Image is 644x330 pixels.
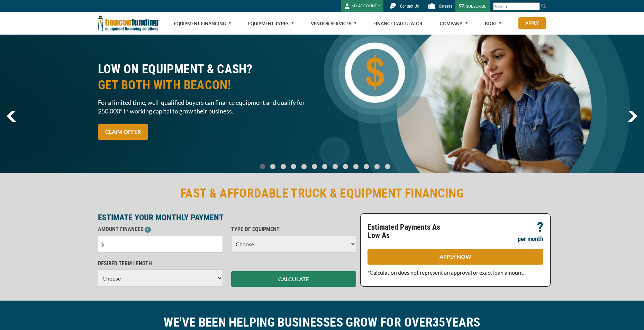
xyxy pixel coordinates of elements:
[362,164,371,169] a: Go To Slide 10
[7,111,16,122] img: Left Navigator
[98,12,160,35] img: Beacon Funding Corporation logo
[368,249,543,265] a: APPLY NOW
[311,12,356,35] a: Vendor Services
[493,2,540,10] input: Search
[320,164,329,169] a: Go To Slide 6
[174,12,231,35] a: Equipment Financing
[98,213,356,222] p: ESTIMATE YOUR MONTHLY PAYMENT
[537,223,543,231] p: ?
[98,61,318,93] h2: LOW ON EQUIPMENT & CASH?
[352,164,360,169] a: Go To Slide 9
[533,4,538,9] a: Clear search text
[341,164,350,169] a: Go To Slide 8
[439,4,452,9] span: Careers
[98,98,318,116] span: For a limited time, well-qualified buyers can finance equipment and qualify for $50,000* in worki...
[231,225,356,233] p: TYPE OF EQUIPMENT
[269,164,277,169] a: Go To Slide 1
[400,4,419,9] span: Contact Us
[383,164,392,169] a: Go To Slide 12
[628,111,637,122] a: next
[433,315,445,330] span: 35
[258,164,266,169] a: Go To Slide 0
[440,12,468,35] a: Company
[331,164,339,169] a: Go To Slide 7
[231,271,356,287] button: CALCULATE
[98,77,318,93] span: GET BOTH WITH BEACON!
[518,235,543,243] p: per month
[518,17,546,29] a: Apply
[98,235,223,253] input: $
[541,3,546,9] img: Search
[289,164,298,169] a: Go To Slide 3
[373,12,423,35] a: Finance Calculator
[98,259,223,268] p: DESIRED TERM LENGTH
[300,164,308,169] a: Go To Slide 4
[279,164,287,169] a: Go To Slide 2
[7,111,16,122] a: previous
[368,223,451,240] p: Estimated Payments As Low As
[373,164,381,169] a: Go To Slide 11
[628,111,637,122] img: Right Navigator
[485,12,501,35] a: Blog
[98,185,546,201] h2: FAST & AFFORDABLE TRUCK & EQUIPMENT FINANCING
[248,12,294,35] a: Equipment Types
[310,164,318,169] a: Go To Slide 5
[98,124,148,140] a: CLAIM OFFER
[368,269,524,276] span: *Calculation does not represent an approval or exact loan amount.
[98,225,223,233] p: AMOUNT FINANCED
